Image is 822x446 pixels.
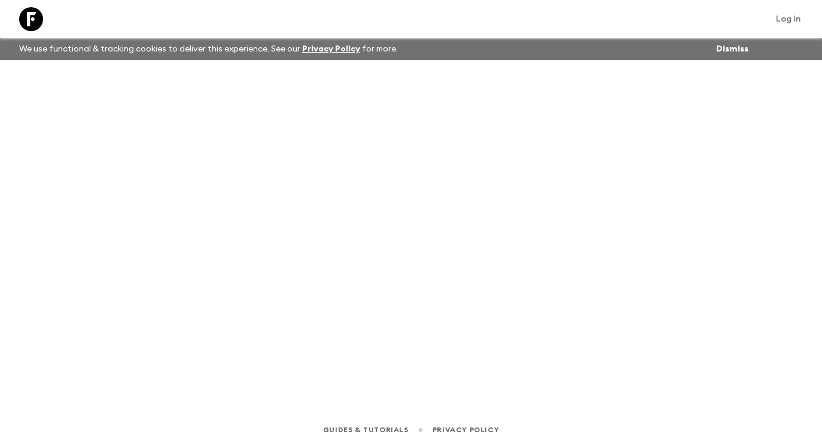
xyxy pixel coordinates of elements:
a: Privacy Policy [433,423,499,436]
p: We use functional & tracking cookies to deliver this experience. See our for more. [14,38,403,60]
button: Dismiss [713,41,751,57]
a: Privacy Policy [302,45,360,53]
a: Guides & Tutorials [323,423,409,436]
a: Log in [769,11,808,28]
